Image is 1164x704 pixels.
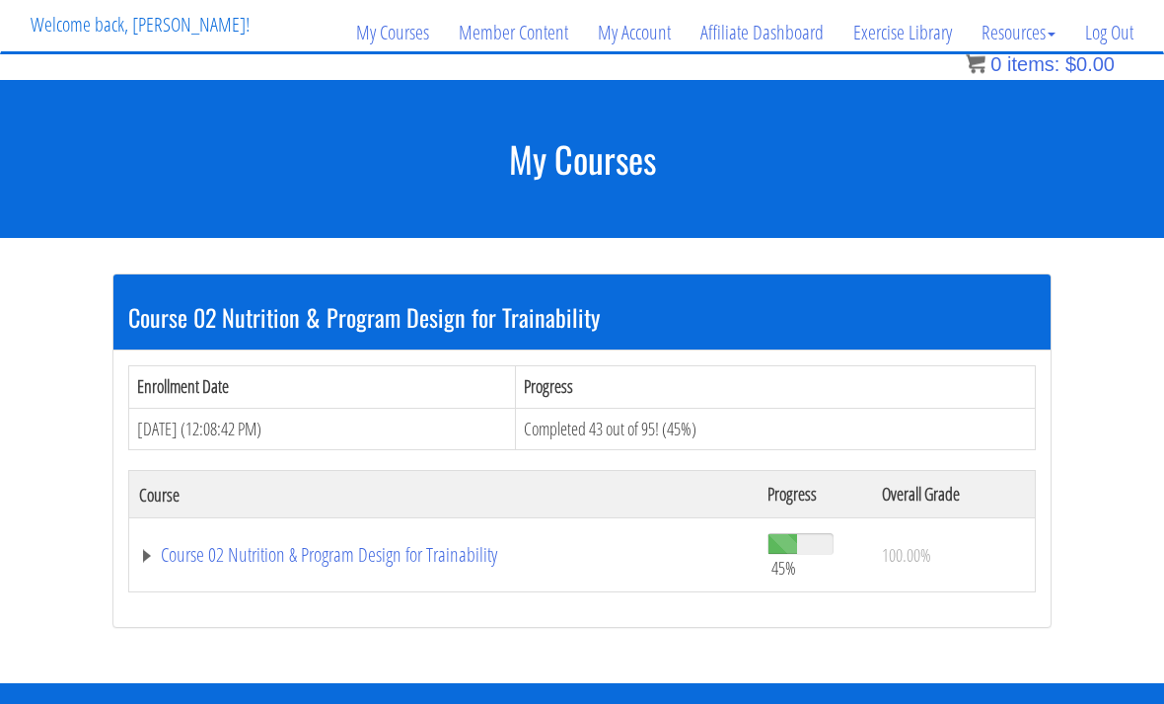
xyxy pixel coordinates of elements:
[990,53,1001,75] span: 0
[872,519,1035,593] td: 100.00%
[1007,53,1059,75] span: items:
[758,472,872,519] th: Progress
[966,54,985,74] img: icon11.png
[129,409,516,451] td: [DATE] (12:08:42 PM)
[139,546,748,566] a: Course 02 Nutrition & Program Design for Trainability
[1065,53,1115,75] bdi: 0.00
[129,472,758,519] th: Course
[516,409,1036,451] td: Completed 43 out of 95! (45%)
[966,53,1115,75] a: 0 items: $0.00
[872,472,1035,519] th: Overall Grade
[771,558,796,580] span: 45%
[128,305,1036,331] h3: Course 02 Nutrition & Program Design for Trainability
[129,366,516,409] th: Enrollment Date
[1065,53,1076,75] span: $
[516,366,1036,409] th: Progress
